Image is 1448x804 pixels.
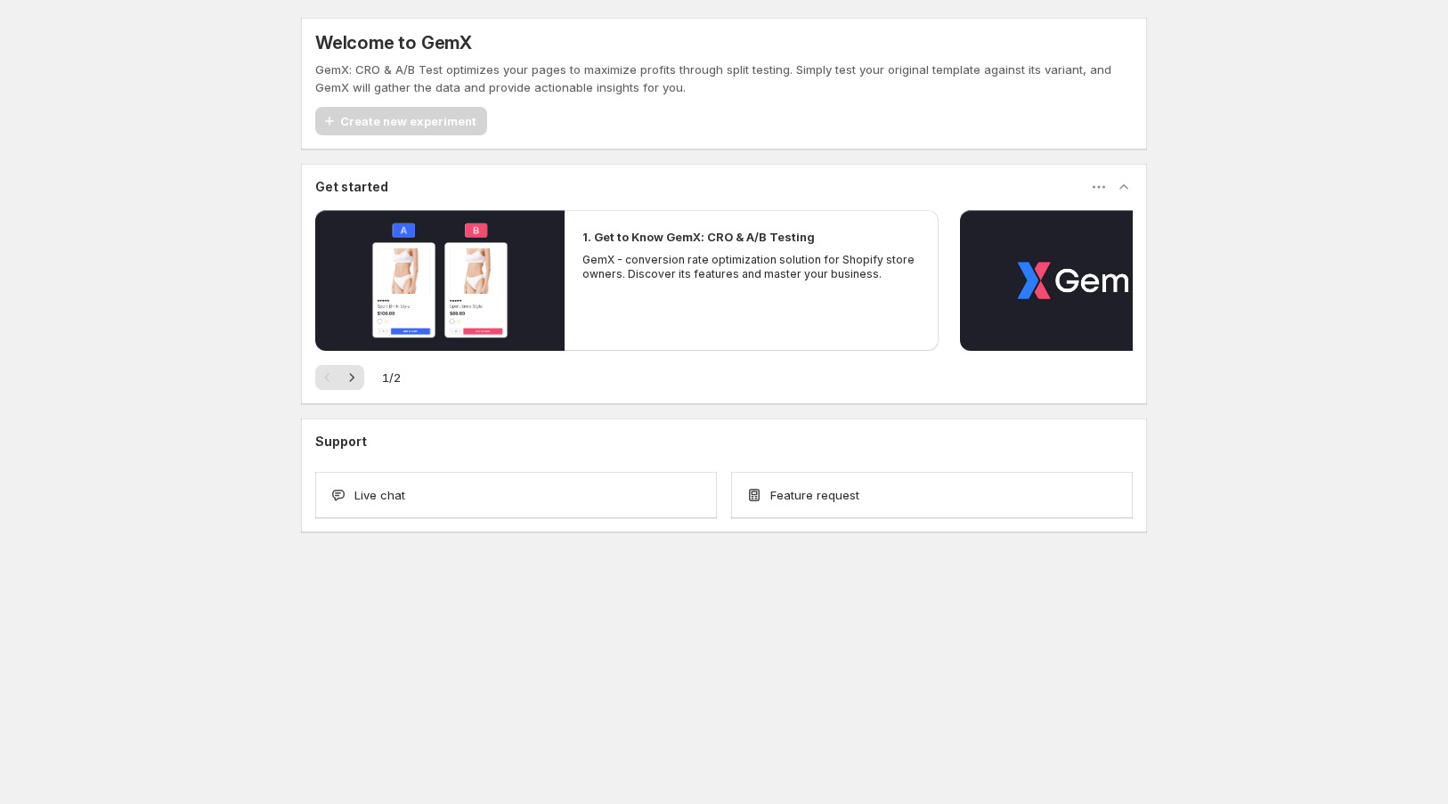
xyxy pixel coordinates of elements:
span: 1 / 2 [382,369,401,386]
p: GemX - conversion rate optimization solution for Shopify store owners. Discover its features and ... [582,253,921,281]
h3: Get started [315,178,388,196]
h5: Welcome to GemX [315,32,472,53]
h2: 1. Get to Know GemX: CRO & A/B Testing [582,228,815,246]
p: GemX: CRO & A/B Test optimizes your pages to maximize profits through split testing. Simply test ... [315,61,1133,96]
span: Feature request [770,486,859,504]
span: Live chat [354,486,405,504]
h3: Support [315,433,367,451]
